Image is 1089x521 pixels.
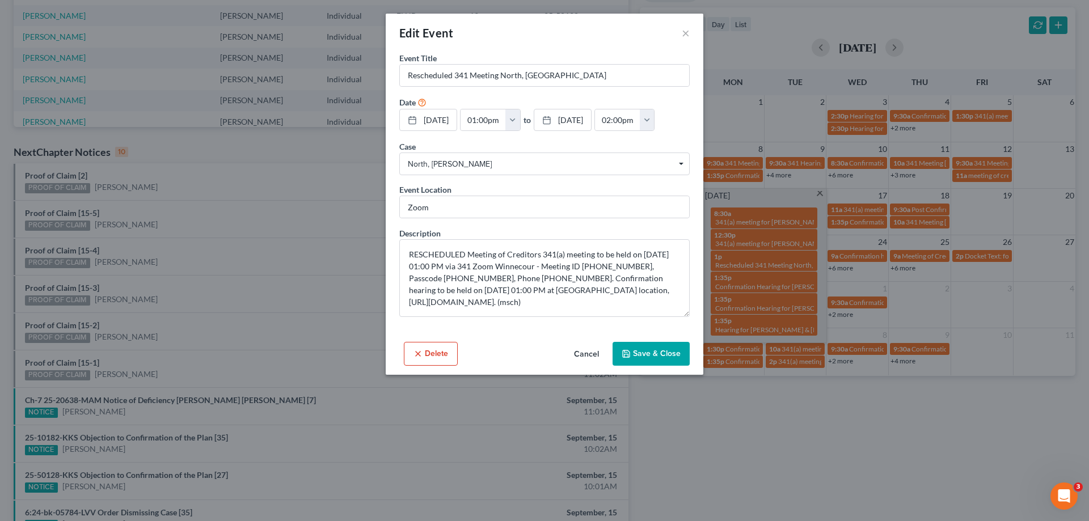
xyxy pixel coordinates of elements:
[400,196,689,218] input: Enter location...
[613,342,690,366] button: Save & Close
[1050,482,1078,510] iframe: Intercom live chat
[534,109,591,131] a: [DATE]
[399,227,441,239] label: Description
[595,109,640,131] input: -- : --
[400,65,689,86] input: Enter event name...
[399,153,690,175] span: Select box activate
[399,141,416,153] label: Case
[565,343,608,366] button: Cancel
[399,96,416,108] label: Date
[408,158,681,170] span: North, [PERSON_NAME]
[399,26,453,40] span: Edit Event
[524,114,531,126] label: to
[399,184,451,196] label: Event Location
[404,342,458,366] button: Delete
[682,26,690,40] button: ×
[399,53,437,63] span: Event Title
[461,109,506,131] input: -- : --
[1074,482,1083,492] span: 3
[400,109,457,131] a: [DATE]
